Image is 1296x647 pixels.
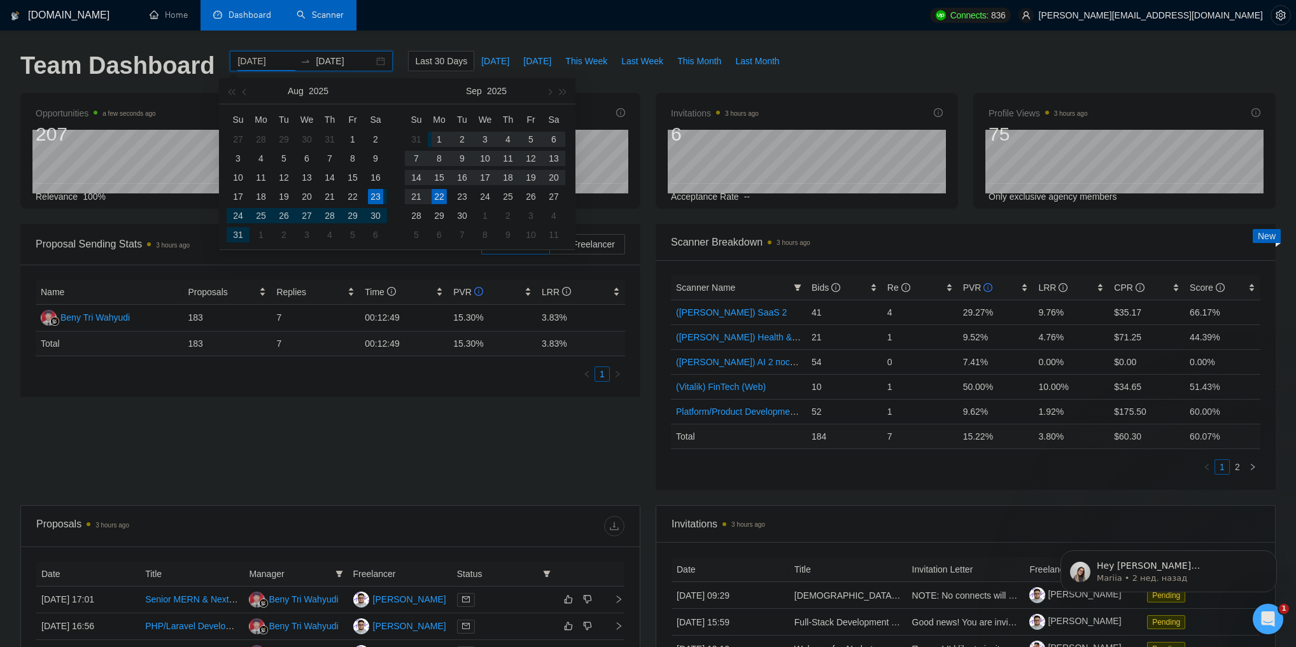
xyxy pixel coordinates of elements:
div: 8 [432,151,447,166]
button: like [561,592,576,607]
td: 2025-08-21 [318,187,341,206]
span: left [583,370,591,378]
input: Start date [237,54,295,68]
p: Message from Mariia, sent 2 нед. назад [55,49,220,60]
img: BT [249,618,265,634]
td: 2025-07-30 [295,130,318,149]
div: 2 [500,208,516,223]
th: Th [497,109,519,130]
div: 4 [322,227,337,242]
div: 31 [409,132,424,147]
td: 2025-08-05 [272,149,295,168]
img: c1rMYu7DTHED33eqL8tEADJX9sMTwM6_VWawB2aHXk4VT2WJ7KMwzCg-ElCnjT9JR9 [1029,587,1045,603]
div: 1 [432,132,447,147]
div: 29 [432,208,447,223]
td: 2025-10-05 [405,225,428,244]
div: 9 [368,151,383,166]
span: left [1203,463,1211,471]
span: like [564,621,573,631]
div: 26 [523,189,539,204]
div: Beny Tri Wahyudi [269,592,338,606]
td: 2025-09-02 [451,130,474,149]
div: 18 [500,170,516,185]
td: 2025-07-29 [272,130,295,149]
div: 14 [409,170,424,185]
th: Tu [272,109,295,130]
span: Only exclusive agency members [989,191,1117,202]
li: 2 [1230,459,1245,475]
td: 2025-10-04 [542,206,565,225]
time: 3 hours ago [1054,110,1088,117]
td: 2025-08-19 [272,187,295,206]
div: 23 [368,189,383,204]
td: 2025-08-03 [227,149,250,168]
td: 2025-08-27 [295,206,318,225]
div: 25 [500,189,516,204]
span: dislike [583,594,592,604]
td: 2025-10-06 [428,225,451,244]
div: 5 [523,132,539,147]
span: dashboard [213,10,222,19]
td: 2025-08-12 [272,168,295,187]
a: ([PERSON_NAME]) SaaS 2 [676,307,787,317]
td: 2025-09-24 [474,187,497,206]
td: 2025-09-29 [428,206,451,225]
td: 2025-09-30 [451,206,474,225]
div: 12 [523,151,539,166]
button: 2025 [309,78,328,104]
th: Replies [271,280,360,305]
button: This Month [670,51,728,71]
h1: Team Dashboard [20,51,215,81]
a: [DEMOGRAPHIC_DATA] Speakers of Tamil – Talent Bench for Future Managed Services Recording Projects [794,590,1223,601]
td: 2025-09-07 [405,149,428,168]
span: [DATE] [523,54,551,68]
a: homeHome [150,10,188,20]
span: mail [462,622,470,630]
td: 2025-09-28 [405,206,428,225]
div: 8 [345,151,360,166]
div: 24 [477,189,493,204]
td: 2025-10-09 [497,225,519,244]
time: 3 hours ago [725,110,759,117]
td: 2025-09-14 [405,168,428,187]
span: filter [540,564,553,583]
span: Last Month [735,54,779,68]
div: 15 [345,170,360,185]
span: Profile Views [989,106,1088,121]
button: like [561,618,576,634]
a: (Vitalik) FinTech (Web) [676,382,766,392]
div: 21 [409,189,424,204]
a: Pending [1147,616,1190,627]
div: 30 [299,132,314,147]
button: Aug [288,78,304,104]
td: 2025-09-19 [519,168,542,187]
td: 2025-08-30 [364,206,387,225]
a: BTBeny Tri Wahyudi [249,620,338,630]
td: 2025-10-07 [451,225,474,244]
td: 2025-09-20 [542,168,565,187]
div: 18 [253,189,269,204]
button: Last Month [728,51,786,71]
td: 2025-08-07 [318,149,341,168]
td: 2025-08-06 [295,149,318,168]
div: 31 [322,132,337,147]
th: Mo [428,109,451,130]
img: BT [249,592,265,608]
div: 16 [454,170,470,185]
td: 2025-09-17 [474,168,497,187]
a: searchScanner [297,10,344,20]
img: gigradar-bm.png [259,599,268,608]
div: 11 [500,151,516,166]
div: 29 [276,132,292,147]
div: 30 [454,208,470,223]
span: right [1249,463,1257,471]
td: 2025-09-04 [497,130,519,149]
span: 1 [1279,604,1289,614]
span: Invitations [671,106,759,121]
div: 10 [477,151,493,166]
td: 2025-10-02 [497,206,519,225]
iframe: Intercom live chat [1253,604,1283,634]
li: 1 [595,366,610,382]
a: VT[PERSON_NAME] [353,594,446,604]
span: swap-right [300,56,311,66]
